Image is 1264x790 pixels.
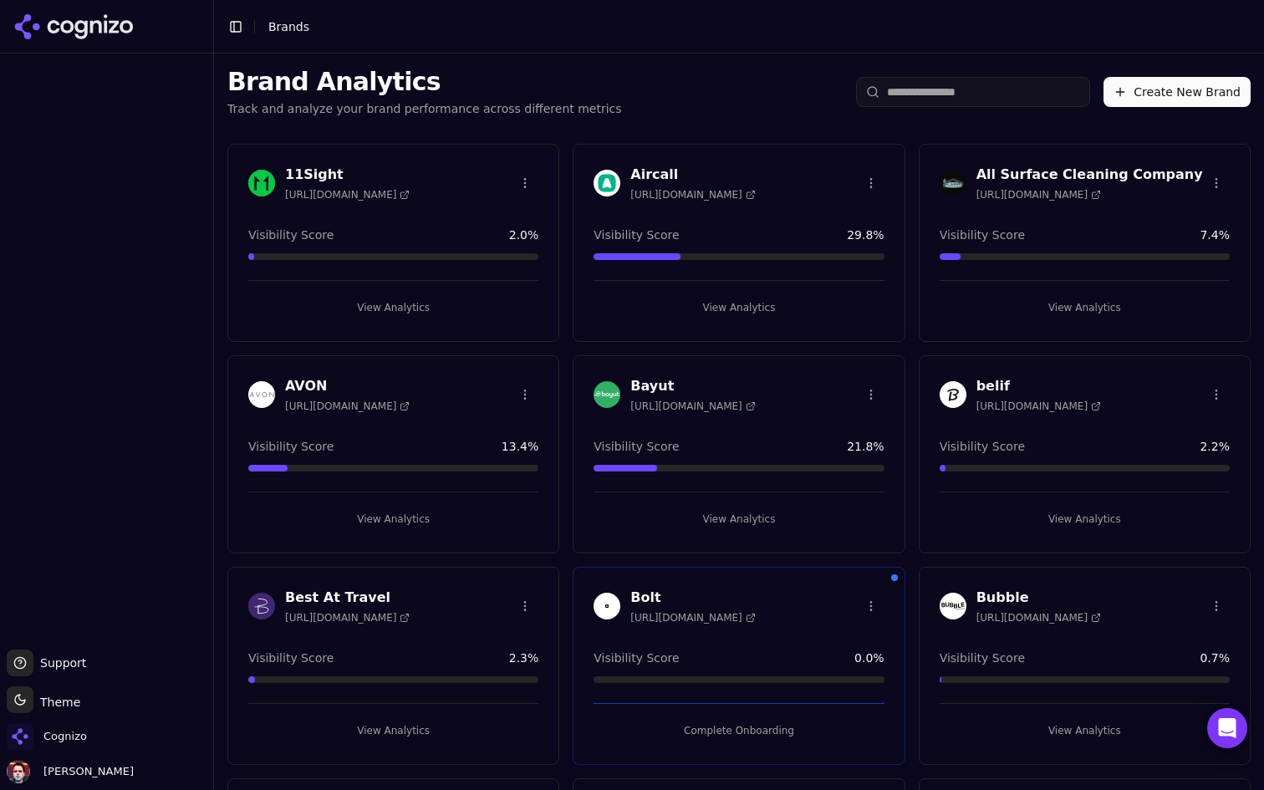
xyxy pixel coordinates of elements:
[940,227,1025,243] span: Visibility Score
[630,588,755,608] h3: Bolt
[509,227,539,243] span: 2.0 %
[630,165,755,185] h3: Aircall
[248,717,538,744] button: View Analytics
[630,188,755,201] span: [URL][DOMAIN_NAME]
[248,294,538,321] button: View Analytics
[248,381,275,408] img: AVON
[940,170,966,196] img: All Surface Cleaning Company
[285,400,410,413] span: [URL][DOMAIN_NAME]
[594,438,679,455] span: Visibility Score
[1103,77,1251,107] button: Create New Brand
[1200,650,1230,666] span: 0.7 %
[940,717,1230,744] button: View Analytics
[285,376,410,396] h3: AVON
[940,650,1025,666] span: Visibility Score
[7,760,134,783] button: Open user button
[37,764,134,779] span: [PERSON_NAME]
[268,18,309,35] nav: breadcrumb
[594,593,620,619] img: Bolt
[502,438,538,455] span: 13.4 %
[227,67,622,97] h1: Brand Analytics
[847,227,884,243] span: 29.8 %
[1200,227,1230,243] span: 7.4 %
[630,400,755,413] span: [URL][DOMAIN_NAME]
[33,696,80,709] span: Theme
[285,188,410,201] span: [URL][DOMAIN_NAME]
[594,381,620,408] img: Bayut
[854,650,884,666] span: 0.0 %
[940,294,1230,321] button: View Analytics
[976,588,1101,608] h3: Bubble
[594,717,884,744] button: Complete Onboarding
[7,723,87,750] button: Open organization switcher
[976,165,1203,185] h3: All Surface Cleaning Company
[940,506,1230,533] button: View Analytics
[594,227,679,243] span: Visibility Score
[630,376,755,396] h3: Bayut
[248,506,538,533] button: View Analytics
[940,438,1025,455] span: Visibility Score
[509,650,539,666] span: 2.3 %
[630,611,755,624] span: [URL][DOMAIN_NAME]
[594,650,679,666] span: Visibility Score
[248,227,334,243] span: Visibility Score
[268,20,309,33] span: Brands
[33,655,86,671] span: Support
[940,381,966,408] img: belif
[847,438,884,455] span: 21.8 %
[594,506,884,533] button: View Analytics
[1200,438,1230,455] span: 2.2 %
[976,611,1101,624] span: [URL][DOMAIN_NAME]
[976,400,1101,413] span: [URL][DOMAIN_NAME]
[285,611,410,624] span: [URL][DOMAIN_NAME]
[1207,708,1247,748] div: Open Intercom Messenger
[7,723,33,750] img: Cognizo
[940,593,966,619] img: Bubble
[43,729,87,744] span: Cognizo
[248,593,275,619] img: Best At Travel
[248,438,334,455] span: Visibility Score
[248,650,334,666] span: Visibility Score
[7,760,30,783] img: Deniz Ozcan
[976,188,1101,201] span: [URL][DOMAIN_NAME]
[594,294,884,321] button: View Analytics
[976,376,1101,396] h3: belif
[248,170,275,196] img: 11Sight
[285,165,410,185] h3: 11Sight
[594,170,620,196] img: Aircall
[227,100,622,117] p: Track and analyze your brand performance across different metrics
[285,588,410,608] h3: Best At Travel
